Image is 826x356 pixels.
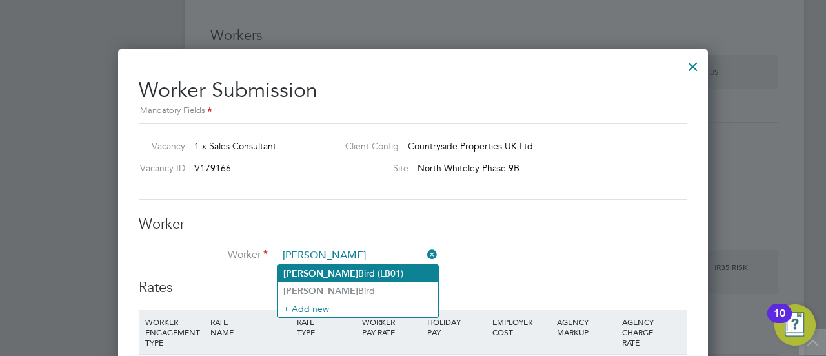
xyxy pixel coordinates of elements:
li: Bird (LB01) [278,265,438,282]
div: AGENCY CHARGE RATE [619,310,684,354]
div: WORKER PAY RATE [359,310,424,344]
li: Bird [278,282,438,300]
button: Open Resource Center, 10 new notifications [774,304,816,346]
div: EMPLOYER COST [489,310,554,344]
span: Countryside Properties UK Ltd [408,140,533,152]
label: Worker [139,248,268,262]
label: Client Config [335,140,399,152]
span: 1 x Sales Consultant [194,140,276,152]
li: + Add new [278,300,438,317]
b: [PERSON_NAME] [283,268,358,279]
h2: Worker Submission [139,67,687,118]
div: 10 [774,313,785,330]
div: RATE TYPE [294,310,359,344]
label: Vacancy ID [134,162,185,174]
b: [PERSON_NAME] [283,286,358,297]
h3: Worker [139,215,687,234]
div: WORKER ENGAGEMENT TYPE [142,310,207,354]
label: Site [335,162,408,174]
span: V179166 [194,162,231,174]
input: Search for... [278,246,438,266]
span: North Whiteley Phase 9B [418,162,519,174]
label: Vacancy [134,140,185,152]
div: AGENCY MARKUP [554,310,619,344]
div: HOLIDAY PAY [424,310,489,344]
div: RATE NAME [207,310,294,344]
div: Mandatory Fields [139,104,687,118]
h3: Rates [139,278,687,297]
